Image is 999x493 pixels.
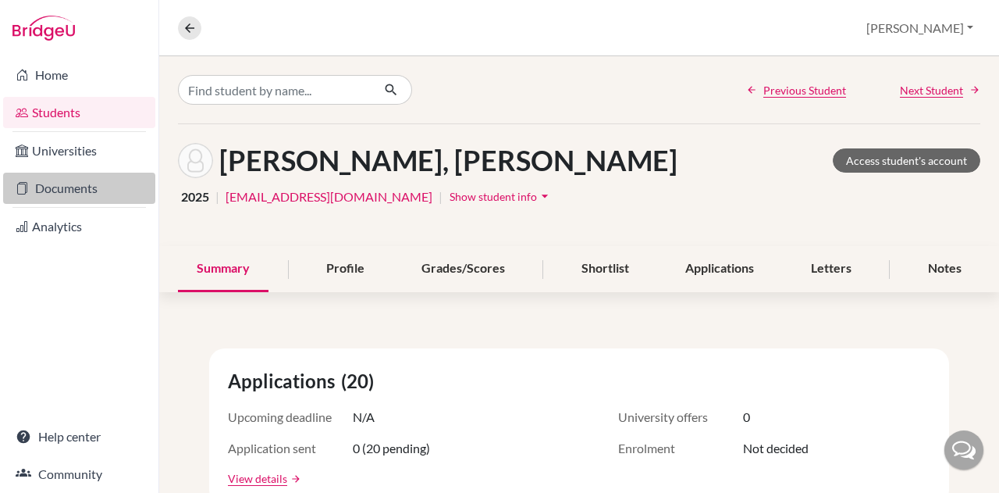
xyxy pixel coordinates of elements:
[12,16,75,41] img: Bridge-U
[3,459,155,490] a: Community
[618,439,743,458] span: Enrolment
[228,367,341,395] span: Applications
[178,143,213,178] img: Charlie Wei Li's avatar
[341,367,380,395] span: (20)
[3,59,155,91] a: Home
[228,439,353,458] span: Application sent
[228,470,287,487] a: View details
[35,11,67,25] span: Help
[178,246,268,292] div: Summary
[219,144,677,177] h1: [PERSON_NAME], [PERSON_NAME]
[450,190,537,203] span: Show student info
[403,246,524,292] div: Grades/Scores
[3,211,155,242] a: Analytics
[3,173,155,204] a: Documents
[743,408,750,427] span: 0
[3,97,155,128] a: Students
[667,246,773,292] div: Applications
[909,246,980,292] div: Notes
[743,439,809,458] span: Not decided
[308,246,383,292] div: Profile
[537,188,553,204] i: arrow_drop_down
[226,188,432,206] a: [EMAIL_ADDRESS][DOMAIN_NAME]
[287,473,301,484] a: arrow_forward
[763,82,846,98] span: Previous Student
[439,188,443,206] span: |
[181,188,209,206] span: 2025
[900,82,963,98] span: Next Student
[746,82,846,98] a: Previous Student
[792,246,870,292] div: Letters
[449,184,553,209] button: Show student infoarrow_drop_down
[3,421,155,452] a: Help center
[353,408,375,427] span: N/A
[563,246,648,292] div: Shortlist
[228,408,353,427] span: Upcoming deadline
[3,135,155,166] a: Universities
[618,408,743,427] span: University offers
[833,148,980,173] a: Access student's account
[178,75,372,105] input: Find student by name...
[859,13,980,43] button: [PERSON_NAME]
[353,439,430,458] span: 0 (20 pending)
[215,188,219,206] span: |
[900,82,980,98] a: Next Student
